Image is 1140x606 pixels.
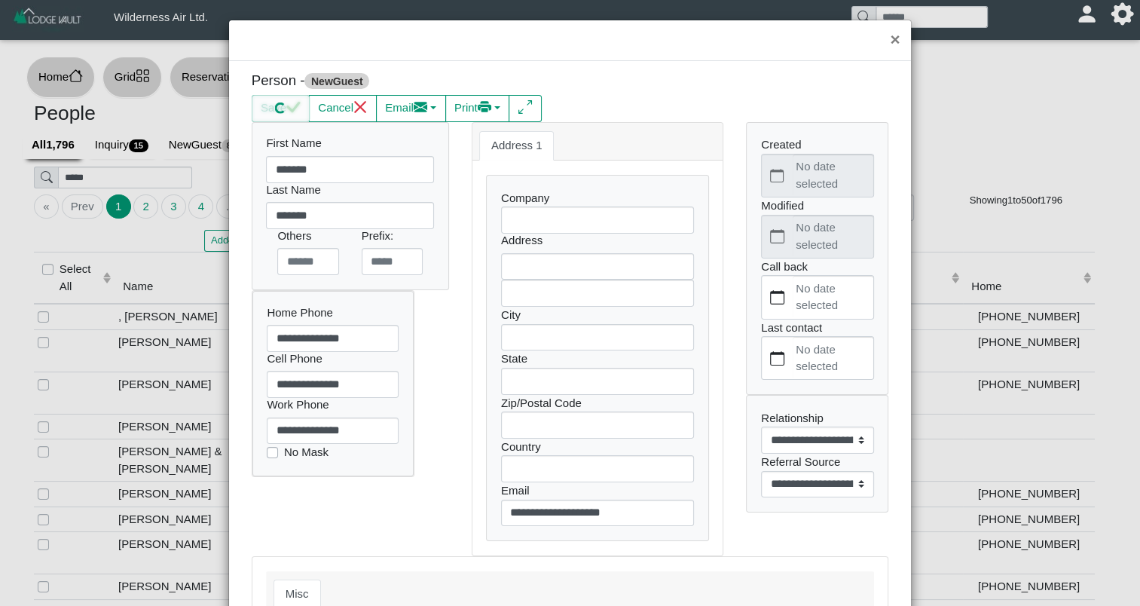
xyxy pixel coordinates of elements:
button: calendar [762,276,793,318]
label: No date selected [793,337,873,379]
h6: First Name [266,136,433,150]
a: Address 1 [479,131,555,161]
h6: Others [277,229,338,243]
h6: Prefix: [362,229,423,243]
h6: Cell Phone [267,352,399,366]
h6: Address [501,234,694,247]
h5: Person - [252,72,559,90]
button: Printprinter fill [445,95,510,122]
button: Emailenvelope fill [376,95,446,122]
svg: x [353,100,368,115]
label: No Mask [284,444,329,461]
svg: calendar [770,351,784,366]
button: arrows angle expand [509,95,541,122]
svg: printer fill [478,100,492,115]
div: Created Modified Call back Last contact [747,123,888,395]
svg: envelope fill [414,100,428,115]
button: Close [879,20,911,60]
h6: Home Phone [267,306,399,320]
h6: Last Name [266,183,433,197]
div: Relationship Referral Source [747,396,888,512]
svg: arrows angle expand [518,100,533,115]
h6: Work Phone [267,398,399,412]
svg: calendar [770,290,784,305]
button: Cancelx [309,95,377,122]
label: No date selected [793,276,873,318]
button: calendar [762,337,793,379]
div: Company City State Zip/Postal Code Country Email [487,176,708,540]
